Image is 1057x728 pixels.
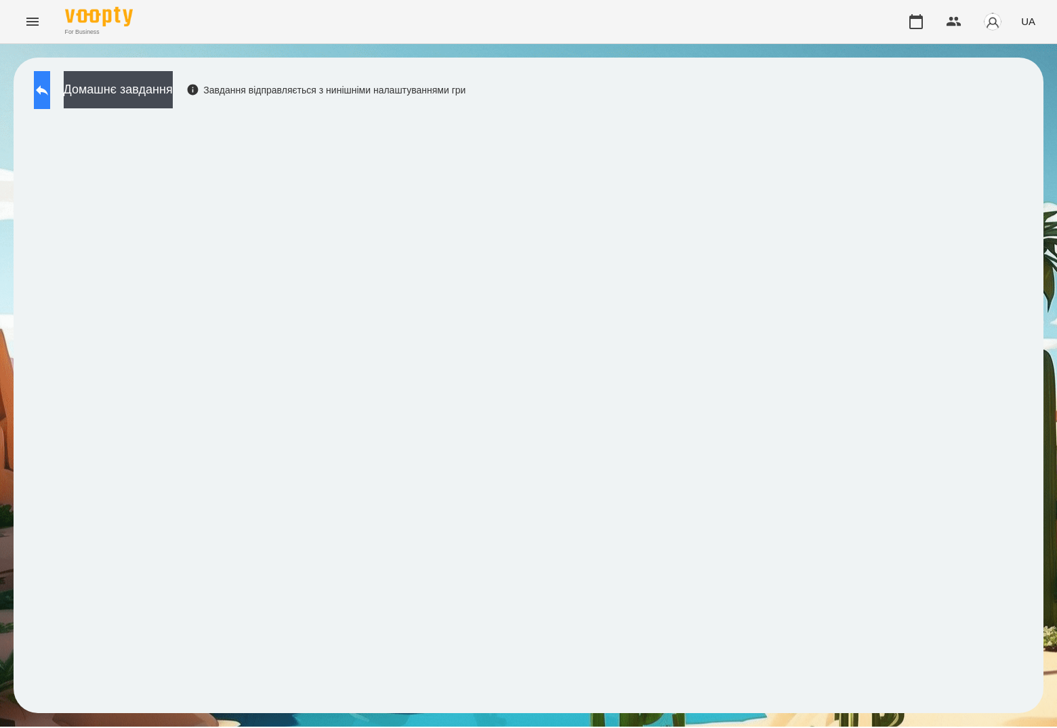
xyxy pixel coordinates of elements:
img: Voopty Logo [65,7,133,26]
button: UA [1016,9,1041,34]
div: Завдання відправляється з нинішніми налаштуваннями гри [186,83,466,97]
button: Menu [16,5,49,38]
img: avatar_s.png [983,12,1002,31]
span: UA [1021,14,1035,28]
span: For Business [65,28,133,37]
button: Домашнє завдання [64,71,173,108]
